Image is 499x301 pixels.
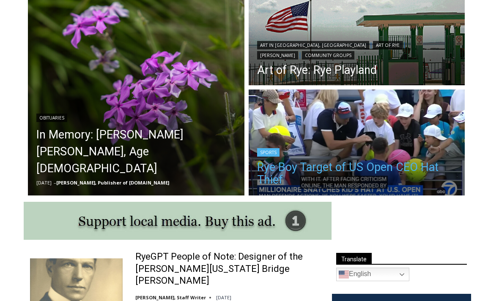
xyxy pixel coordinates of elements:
[0,85,85,105] a: Open Tues. - Sun. [PHONE_NUMBER]
[339,270,349,280] img: en
[36,180,52,186] time: [DATE]
[135,295,206,301] a: [PERSON_NAME], Staff Writer
[257,40,457,60] div: | | |
[249,90,465,198] img: (PHOTO: A Rye boy attending the US Open was the target of a CEO who snatched a hat being given to...
[24,202,332,240] img: support local media, buy this ad
[216,295,231,301] time: [DATE]
[257,41,369,50] a: Art in [GEOGRAPHIC_DATA], [GEOGRAPHIC_DATA]
[214,0,400,82] div: "We would have speakers with experience in local journalism speak to us about their experiences a...
[3,87,83,119] span: Open Tues. - Sun. [PHONE_NUMBER]
[36,127,236,177] a: In Memory: [PERSON_NAME] [PERSON_NAME], Age [DEMOGRAPHIC_DATA]
[336,253,372,265] span: Translate
[302,52,354,60] a: Community Groups
[203,82,410,105] a: Intern @ [DOMAIN_NAME]
[135,251,321,287] a: RyeGPT People of Note: Designer of the [PERSON_NAME][US_STATE] Bridge [PERSON_NAME]
[336,268,409,282] a: English
[87,53,124,101] div: "[PERSON_NAME]'s draw is the fine variety of pristine raw fish kept on hand"
[373,41,403,50] a: Art of Rye
[36,114,67,122] a: Obituaries
[249,90,465,198] a: Read More Rye Boy Target of US Open CEO Hat Thief
[257,52,298,60] a: [PERSON_NAME]
[257,149,280,157] a: Sports
[257,161,457,187] a: Rye Boy Target of US Open CEO Hat Thief
[251,3,305,38] a: Book [PERSON_NAME]'s Good Humor for Your Event
[54,180,56,186] span: –
[55,11,209,27] div: Available for Private Home, Business, Club or Other Events
[221,84,392,103] span: Intern @ [DOMAIN_NAME]
[258,9,294,33] h4: Book [PERSON_NAME]'s Good Humor for Your Event
[257,64,457,77] a: Art of Rye: Rye Playland
[56,180,169,186] a: [PERSON_NAME], Publisher of [DOMAIN_NAME]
